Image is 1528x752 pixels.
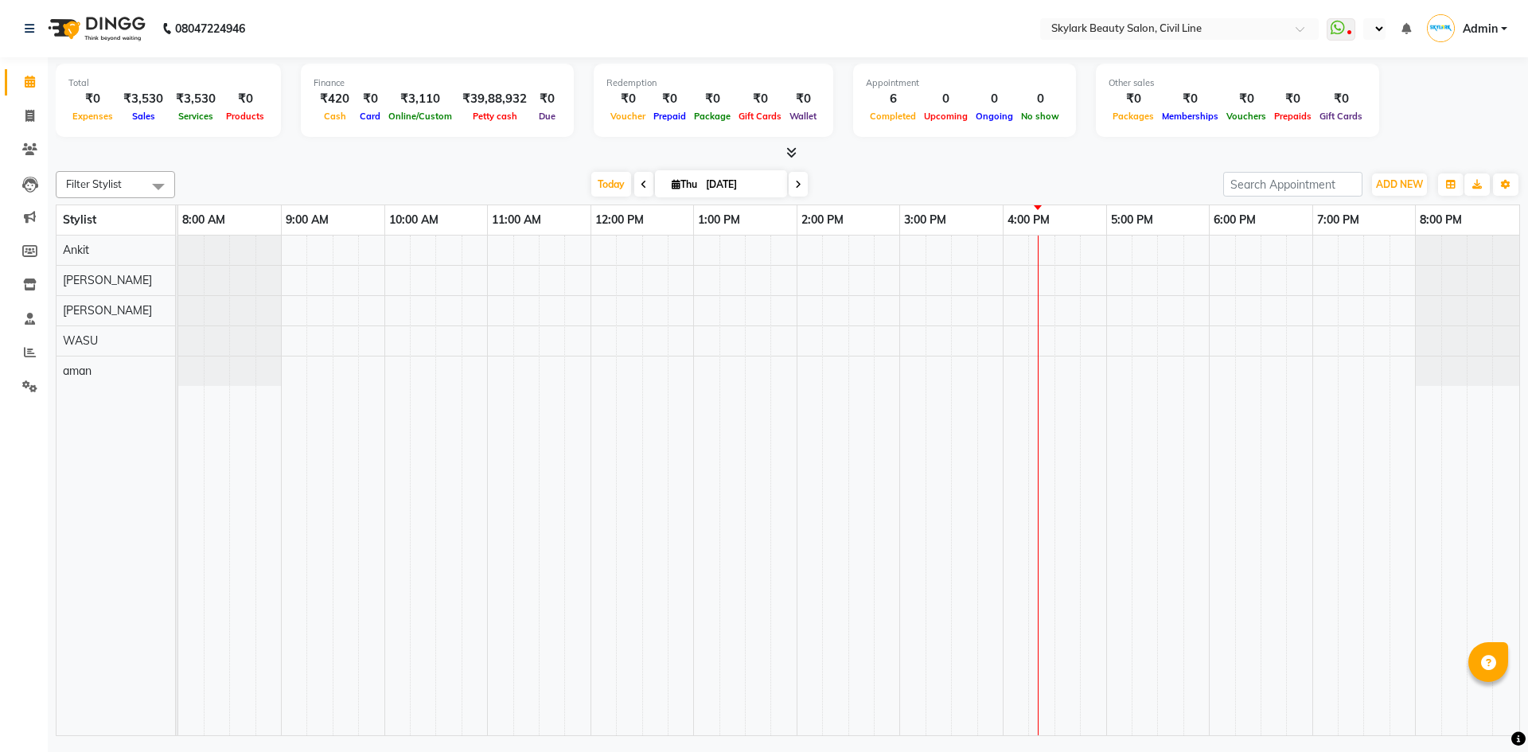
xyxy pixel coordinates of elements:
[1270,111,1316,122] span: Prepaids
[866,76,1063,90] div: Appointment
[1109,76,1366,90] div: Other sales
[320,111,350,122] span: Cash
[314,90,356,108] div: ₹420
[1004,208,1054,232] a: 4:00 PM
[1109,90,1158,108] div: ₹0
[63,273,152,287] span: [PERSON_NAME]
[606,90,649,108] div: ₹0
[68,90,117,108] div: ₹0
[178,208,229,232] a: 8:00 AM
[68,111,117,122] span: Expenses
[1376,178,1423,190] span: ADD NEW
[591,208,648,232] a: 12:00 PM
[314,76,561,90] div: Finance
[1017,90,1063,108] div: 0
[694,208,744,232] a: 1:00 PM
[170,90,222,108] div: ₹3,530
[222,111,268,122] span: Products
[535,111,559,122] span: Due
[1270,90,1316,108] div: ₹0
[1316,111,1366,122] span: Gift Cards
[785,111,821,122] span: Wallet
[1372,173,1427,196] button: ADD NEW
[63,243,89,257] span: Ankit
[690,111,735,122] span: Package
[117,90,170,108] div: ₹3,530
[606,76,821,90] div: Redemption
[591,172,631,197] span: Today
[1109,111,1158,122] span: Packages
[63,212,96,227] span: Stylist
[66,177,122,190] span: Filter Stylist
[690,90,735,108] div: ₹0
[68,76,268,90] div: Total
[384,111,456,122] span: Online/Custom
[1223,172,1362,197] input: Search Appointment
[797,208,848,232] a: 2:00 PM
[735,111,785,122] span: Gift Cards
[128,111,159,122] span: Sales
[1427,14,1455,42] img: Admin
[1313,208,1363,232] a: 7:00 PM
[606,111,649,122] span: Voucher
[866,111,920,122] span: Completed
[1210,208,1260,232] a: 6:00 PM
[1316,90,1366,108] div: ₹0
[866,90,920,108] div: 6
[785,90,821,108] div: ₹0
[1222,90,1270,108] div: ₹0
[1107,208,1157,232] a: 5:00 PM
[174,111,217,122] span: Services
[356,90,384,108] div: ₹0
[649,111,690,122] span: Prepaid
[735,90,785,108] div: ₹0
[356,111,384,122] span: Card
[63,333,98,348] span: WASU
[1017,111,1063,122] span: No show
[920,111,972,122] span: Upcoming
[488,208,545,232] a: 11:00 AM
[385,208,442,232] a: 10:00 AM
[1222,111,1270,122] span: Vouchers
[972,111,1017,122] span: Ongoing
[175,6,245,51] b: 08047224946
[701,173,781,197] input: 2025-09-04
[1158,111,1222,122] span: Memberships
[900,208,950,232] a: 3:00 PM
[1416,208,1466,232] a: 8:00 PM
[1463,21,1498,37] span: Admin
[533,90,561,108] div: ₹0
[668,178,701,190] span: Thu
[63,303,152,318] span: [PERSON_NAME]
[456,90,533,108] div: ₹39,88,932
[920,90,972,108] div: 0
[41,6,150,51] img: logo
[649,90,690,108] div: ₹0
[384,90,456,108] div: ₹3,110
[222,90,268,108] div: ₹0
[282,208,333,232] a: 9:00 AM
[469,111,521,122] span: Petty cash
[63,364,92,378] span: aman
[1158,90,1222,108] div: ₹0
[972,90,1017,108] div: 0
